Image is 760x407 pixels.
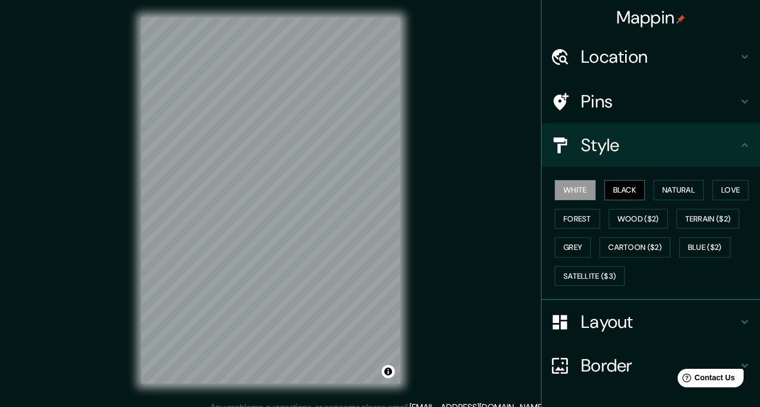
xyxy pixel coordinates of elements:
[555,209,600,229] button: Forest
[581,134,738,156] h4: Style
[581,91,738,112] h4: Pins
[616,7,686,28] h4: Mappin
[679,237,731,258] button: Blue ($2)
[555,180,596,200] button: White
[609,209,668,229] button: Wood ($2)
[555,266,625,286] button: Satellite ($3)
[382,365,395,378] button: Toggle attribution
[542,123,760,167] div: Style
[542,35,760,79] div: Location
[676,209,740,229] button: Terrain ($2)
[676,15,685,23] img: pin-icon.png
[581,355,738,376] h4: Border
[599,237,670,258] button: Cartoon ($2)
[555,237,591,258] button: Grey
[581,311,738,333] h4: Layout
[581,46,738,68] h4: Location
[654,180,704,200] button: Natural
[542,300,760,344] div: Layout
[713,180,749,200] button: Love
[542,344,760,387] div: Border
[542,80,760,123] div: Pins
[141,17,400,384] canvas: Map
[604,180,645,200] button: Black
[663,364,748,395] iframe: Help widget launcher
